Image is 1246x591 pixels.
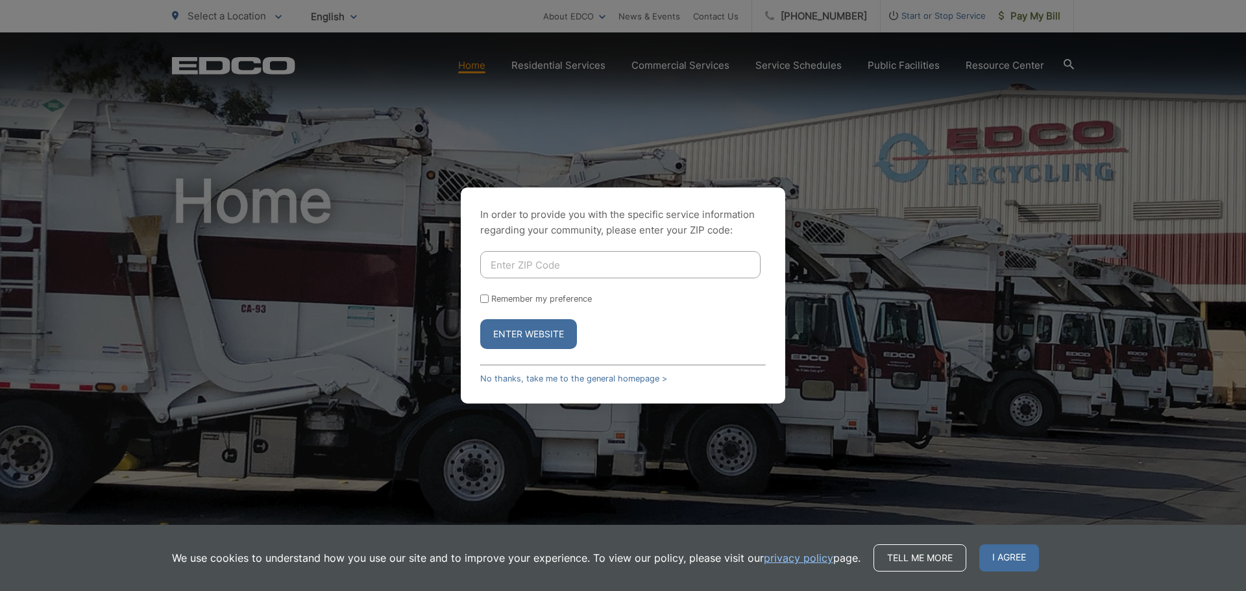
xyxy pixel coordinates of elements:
[480,319,577,349] button: Enter Website
[172,550,861,566] p: We use cookies to understand how you use our site and to improve your experience. To view our pol...
[491,294,592,304] label: Remember my preference
[764,550,833,566] a: privacy policy
[873,544,966,572] a: Tell me more
[979,544,1039,572] span: I agree
[480,374,667,383] a: No thanks, take me to the general homepage >
[480,251,761,278] input: Enter ZIP Code
[480,207,766,238] p: In order to provide you with the specific service information regarding your community, please en...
